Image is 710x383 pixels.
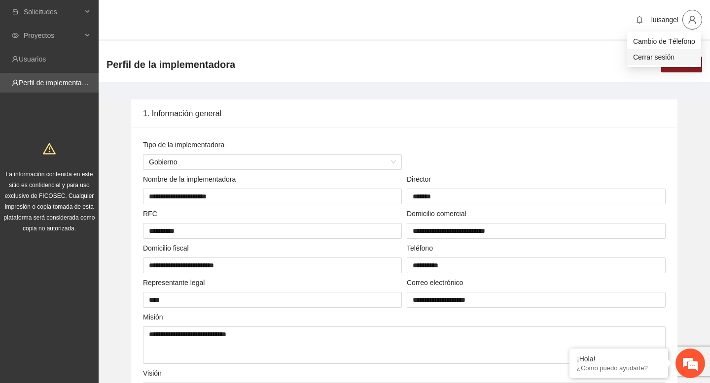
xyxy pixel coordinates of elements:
[24,2,82,22] span: Solicitudes
[632,12,647,28] button: bell
[633,36,695,47] span: Cambio de Télefono
[143,139,224,150] label: Tipo de la implementadora
[149,155,396,169] span: Gobierno
[51,50,166,63] div: Chatee con nosotros ahora
[633,52,695,63] span: Cerrar sesión
[143,368,162,379] label: Visión
[162,5,185,29] div: Minimizar ventana de chat en vivo
[19,55,46,63] a: Usuarios
[5,269,188,303] textarea: Escriba su mensaje y pulse “Intro”
[12,8,19,15] span: inbox
[106,57,235,72] span: Perfil de la implementadora
[43,142,56,155] span: warning
[143,277,205,288] label: Representante legal
[577,355,661,363] div: ¡Hola!
[143,174,236,185] label: Nombre de la implementadora
[651,16,678,24] span: luisangel
[4,171,95,232] span: La información contenida en este sitio es confidencial y para uso exclusivo de FICOSEC. Cualquier...
[407,277,463,288] label: Correo electrónico
[57,131,136,231] span: Estamos en línea.
[12,32,19,39] span: eye
[407,174,431,185] label: Director
[682,10,702,30] button: user
[19,79,96,87] a: Perfil de implementadora
[632,16,647,24] span: bell
[143,243,189,254] label: Domicilio fiscal
[24,26,82,45] span: Proyectos
[577,364,661,372] p: ¿Cómo puedo ayudarte?
[407,243,433,254] label: Teléfono
[407,208,466,219] label: Domicilio comercial
[143,312,163,322] label: Misión
[143,208,157,219] label: RFC
[143,99,666,128] div: 1. Información general
[683,15,702,24] span: user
